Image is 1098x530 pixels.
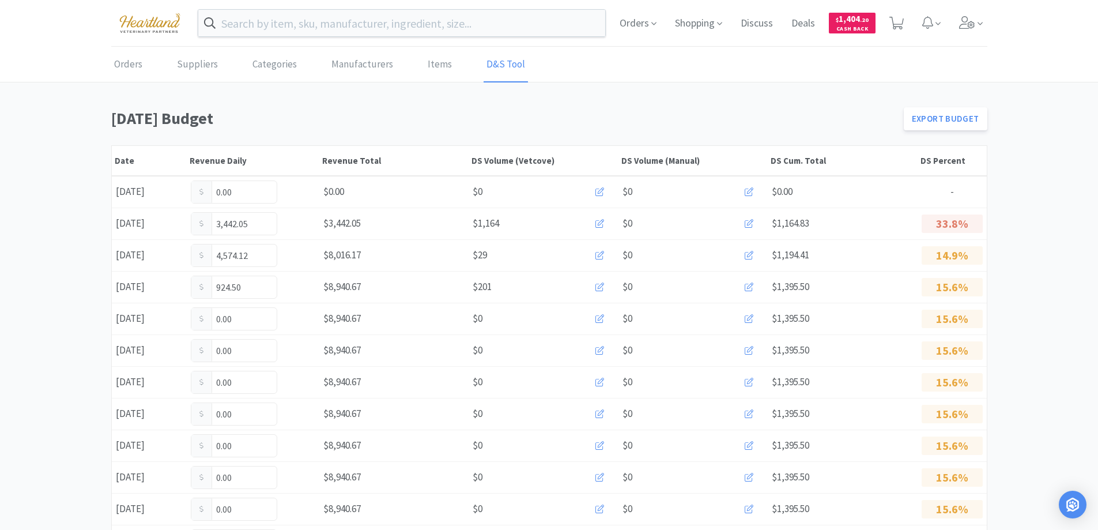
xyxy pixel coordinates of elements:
[323,471,361,483] span: $8,940.67
[772,375,809,388] span: $1,395.50
[323,344,361,356] span: $8,940.67
[622,184,632,200] span: $0
[198,10,606,36] input: Search by item, sku, manufacturer, ingredient, size...
[622,469,632,485] span: $0
[622,438,632,453] span: $0
[473,469,482,485] span: $0
[112,275,187,299] div: [DATE]
[473,343,482,358] span: $0
[473,438,482,453] span: $0
[922,341,983,360] p: 15.6%
[622,501,632,517] span: $0
[922,373,983,392] p: 15.6%
[922,500,983,518] p: 15.6%
[736,18,778,29] a: Discuss
[473,184,482,200] span: $0
[922,246,983,265] p: 14.9%
[772,407,809,420] span: $1,395.50
[922,215,983,233] p: 33.8%
[922,278,983,296] p: 15.6%
[772,471,809,483] span: $1,395.50
[484,47,528,82] a: D&S Tool
[772,344,809,356] span: $1,395.50
[323,312,361,325] span: $8,940.67
[323,439,361,452] span: $8,940.67
[836,26,869,33] span: Cash Back
[772,439,809,452] span: $1,395.50
[323,407,361,420] span: $8,940.67
[829,7,876,39] a: $1,404.20Cash Back
[473,279,492,295] span: $201
[473,374,482,390] span: $0
[174,47,221,82] a: Suppliers
[112,370,187,394] div: [DATE]
[621,155,765,166] div: DS Volume (Manual)
[323,249,361,261] span: $8,016.17
[1059,491,1086,518] div: Open Intercom Messenger
[787,18,820,29] a: Deals
[622,343,632,358] span: $0
[329,47,396,82] a: Manufacturers
[836,13,869,24] span: 1,404
[473,406,482,422] span: $0
[473,501,482,517] span: $0
[322,155,466,166] div: Revenue Total
[112,307,187,330] div: [DATE]
[190,155,316,166] div: Revenue Daily
[904,107,987,130] a: Export Budget
[115,155,184,166] div: Date
[772,312,809,325] span: $1,395.50
[112,243,187,267] div: [DATE]
[323,375,361,388] span: $8,940.67
[111,106,897,131] h1: [DATE] Budget
[772,502,809,515] span: $1,395.50
[771,155,915,166] div: DS Cum. Total
[473,247,487,263] span: $29
[622,406,632,422] span: $0
[425,47,455,82] a: Items
[111,7,188,39] img: cad7bdf275c640399d9c6e0c56f98fd2_10.png
[772,217,809,230] span: $1,164.83
[323,185,344,198] span: $0.00
[772,280,809,293] span: $1,395.50
[112,339,187,362] div: [DATE]
[622,216,632,231] span: $0
[622,374,632,390] span: $0
[772,185,793,198] span: $0.00
[112,212,187,235] div: [DATE]
[922,184,983,200] p: -
[323,217,361,230] span: $3,442.05
[112,497,187,521] div: [DATE]
[922,310,983,328] p: 15.6%
[112,180,187,204] div: [DATE]
[323,280,361,293] span: $8,940.67
[471,155,616,166] div: DS Volume (Vetcove)
[622,247,632,263] span: $0
[622,279,632,295] span: $0
[112,402,187,426] div: [DATE]
[622,311,632,326] span: $0
[250,47,300,82] a: Categories
[473,311,482,326] span: $0
[112,434,187,457] div: [DATE]
[323,502,361,515] span: $8,940.67
[922,437,983,455] p: 15.6%
[860,16,869,24] span: . 20
[111,47,145,82] a: Orders
[772,249,809,261] span: $1,194.41
[922,405,983,423] p: 15.6%
[112,465,187,489] div: [DATE]
[473,216,499,231] span: $1,164
[922,468,983,487] p: 15.6%
[920,155,984,166] div: DS Percent
[836,16,839,24] span: $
